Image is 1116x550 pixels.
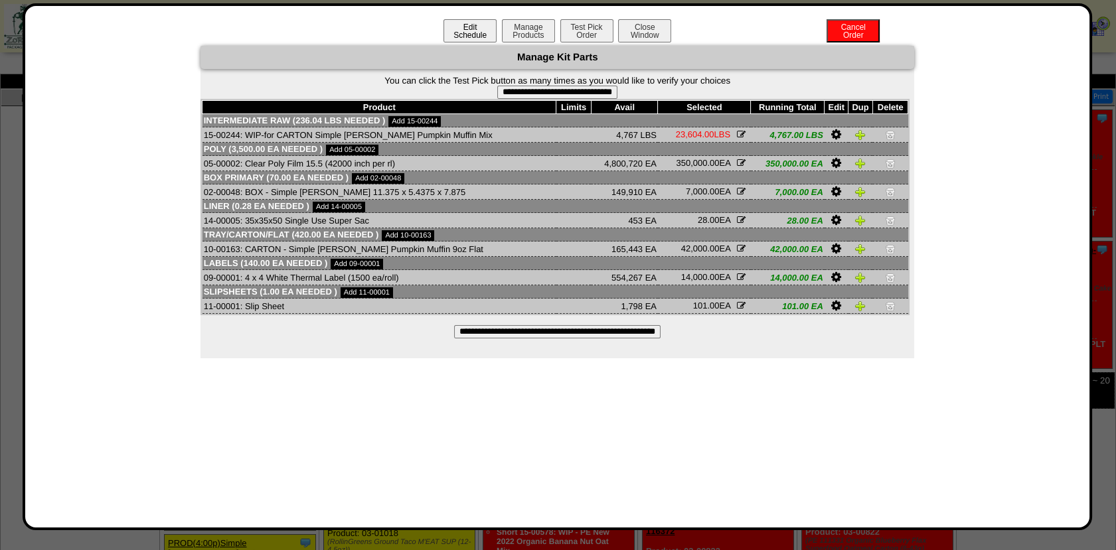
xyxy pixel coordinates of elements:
a: Add 11-00001 [341,287,393,298]
span: EA [681,243,730,253]
span: EA [698,215,730,225]
th: Selected [658,101,751,114]
img: Duplicate Item [855,243,866,254]
td: 15-00244: WIP-for CARTON Simple [PERSON_NAME] Pumpkin Muffin Mix [202,127,556,143]
td: 11-00001: Slip Sheet [202,299,556,314]
td: 42,000.00 EA [751,241,825,257]
td: 1,798 EA [591,299,658,314]
a: Add 10-00163 [382,230,434,241]
td: 14,000.00 EA [751,270,825,285]
button: EditSchedule [443,19,497,42]
th: Dup [848,101,873,114]
a: Add 09-00001 [331,259,383,269]
span: EA [676,158,730,168]
th: Avail [591,101,658,114]
td: 350,000.00 EA [751,156,825,171]
span: EA [693,301,730,310]
td: Labels (140.00 EA needed ) [202,257,908,270]
span: 14,000.00 [681,272,720,282]
td: 101.00 EA [751,299,825,314]
a: Add 14-00005 [313,202,365,212]
img: Delete Item [885,158,896,169]
td: 7,000.00 EA [751,184,825,200]
button: CancelOrder [827,19,880,42]
button: Test PickOrder [560,19,613,42]
td: 02-00048: BOX - Simple [PERSON_NAME] 11.375 x 5.4375 x 7.875 [202,184,556,200]
td: Poly (3,500.00 EA needed ) [202,143,908,156]
td: Box Primary (70.00 EA needed ) [202,171,908,184]
a: Add 05-00002 [326,145,378,155]
img: Delete Item [885,129,896,140]
td: Tray/Carton/Flat (420.00 EA needed ) [202,228,908,241]
th: Product [202,101,556,114]
img: Duplicate Item [855,158,866,169]
td: 4,767 LBS [591,127,658,143]
img: Delete Item [885,186,896,197]
td: 149,910 EA [591,184,658,200]
span: LBS [676,129,730,139]
img: Delete Item [885,243,896,254]
span: 350,000.00 [676,158,719,168]
th: Edit [825,101,848,114]
td: 4,800,720 EA [591,156,658,171]
button: ManageProducts [502,19,555,42]
span: 7,000.00 [686,186,720,196]
td: 4,767.00 LBS [751,127,825,143]
td: 05-00002: Clear Poly Film 15.5 (42000 inch per rl) [202,156,556,171]
img: Duplicate Item [855,186,866,197]
span: 101.00 [693,301,720,310]
img: Delete Item [885,215,896,226]
span: 28.00 [698,215,720,225]
th: Limits [556,101,592,114]
td: 554,267 EA [591,270,658,285]
td: Intermediate Raw (236.04 LBS needed ) [202,114,908,127]
td: 14-00005: 35x35x50 Single Use Super Sac [202,213,556,228]
img: Delete Item [885,301,896,311]
td: Slipsheets (1.00 EA needed ) [202,285,908,299]
img: Duplicate Item [855,272,866,283]
span: 42,000.00 [681,243,720,253]
td: 165,443 EA [591,241,658,257]
td: 10-00163: CARTON - Simple [PERSON_NAME] Pumpkin Muffin 9oz Flat [202,241,556,257]
img: Delete Item [885,272,896,283]
th: Delete [872,101,908,114]
img: Duplicate Item [855,215,866,226]
span: 23,604.00 [676,129,714,139]
a: Add 15-00244 [388,116,441,127]
td: 453 EA [591,213,658,228]
img: Duplicate Item [855,129,866,140]
td: 09-00001: 4 x 4 White Thermal Label (1500 ea/roll) [202,270,556,285]
button: CloseWindow [618,19,671,42]
a: Add 02-00048 [352,173,404,184]
td: 28.00 EA [751,213,825,228]
img: Duplicate Item [855,301,866,311]
th: Running Total [751,101,825,114]
div: Manage Kit Parts [200,46,914,69]
span: EA [681,272,730,282]
td: Liner (0.28 EA needed ) [202,200,908,213]
span: EA [686,186,730,196]
a: CloseWindow [617,30,673,40]
form: You can click the Test Pick button as many times as you would like to verify your choices [200,76,914,99]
